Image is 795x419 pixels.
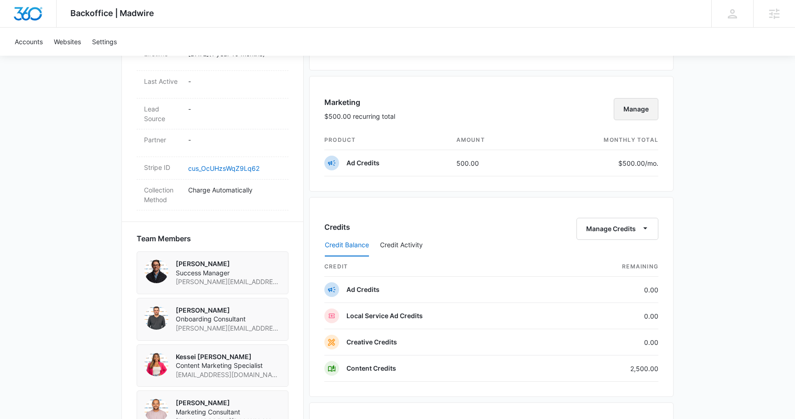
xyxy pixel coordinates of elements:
span: Success Manager [176,268,281,278]
p: - [188,135,281,145]
span: Backoffice | Madwire [70,8,154,18]
td: 500.00 [449,150,535,176]
td: 0.00 [561,277,658,303]
button: Credit Balance [325,234,369,256]
p: $500.00 [615,158,658,168]
div: Stripe IDcus_OcUHzsWqZ9Lq62 [137,157,288,180]
div: Lifetime[DATE](1 year 10 months) [137,43,288,71]
p: Kessei [PERSON_NAME] [176,352,281,361]
span: Content Marketing Specialist [176,361,281,370]
dt: Partner [144,135,181,145]
button: Credit Activity [380,234,423,256]
img: Tyler Pajak [144,306,168,330]
span: Onboarding Consultant [176,314,281,324]
p: [PERSON_NAME] [176,259,281,268]
p: Creative Credits [346,338,397,347]
dt: Last Active [144,76,181,86]
h3: Marketing [324,97,395,108]
div: Lead Source- [137,99,288,129]
th: Remaining [561,257,658,277]
div: Collection MethodCharge Automatically [137,180,288,210]
dt: Collection Method [144,185,181,204]
p: - [188,104,281,114]
span: /mo. [645,159,658,167]
img: Kessei Tracy-Thompson [144,352,168,376]
th: amount [449,130,535,150]
button: Manage Credits [576,218,658,240]
div: Partner- [137,129,288,157]
span: [EMAIL_ADDRESS][DOMAIN_NAME] [176,370,281,379]
td: 2,500.00 [561,355,658,382]
td: 0.00 [561,329,658,355]
p: Charge Automatically [188,185,281,195]
a: cus_OcUHzsWqZ9Lq62 [188,164,259,172]
th: monthly total [535,130,658,150]
a: Websites [48,28,86,56]
button: Manage [614,98,658,120]
span: [PERSON_NAME][EMAIL_ADDRESS][PERSON_NAME][DOMAIN_NAME] [176,277,281,286]
p: [PERSON_NAME] [176,398,281,407]
p: [PERSON_NAME] [176,306,281,315]
p: Content Credits [346,364,396,373]
p: Local Service Ad Credits [346,311,423,320]
span: Team Members [137,233,191,244]
p: Ad Credits [346,158,380,168]
dt: Lead Source [144,104,181,123]
a: Accounts [9,28,48,56]
span: Marketing Consultant [176,407,281,417]
p: Ad Credits [346,285,380,294]
p: $500.00 recurring total [324,111,395,121]
th: credit [324,257,561,277]
p: - [188,76,281,86]
span: [PERSON_NAME][EMAIL_ADDRESS][PERSON_NAME][DOMAIN_NAME] [176,324,281,333]
h3: Credits [324,221,350,233]
th: product [324,130,449,150]
img: Matt Malone [144,259,168,283]
a: Settings [86,28,122,56]
div: Last Active- [137,71,288,99]
dt: Stripe ID [144,163,181,172]
td: 0.00 [561,303,658,329]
